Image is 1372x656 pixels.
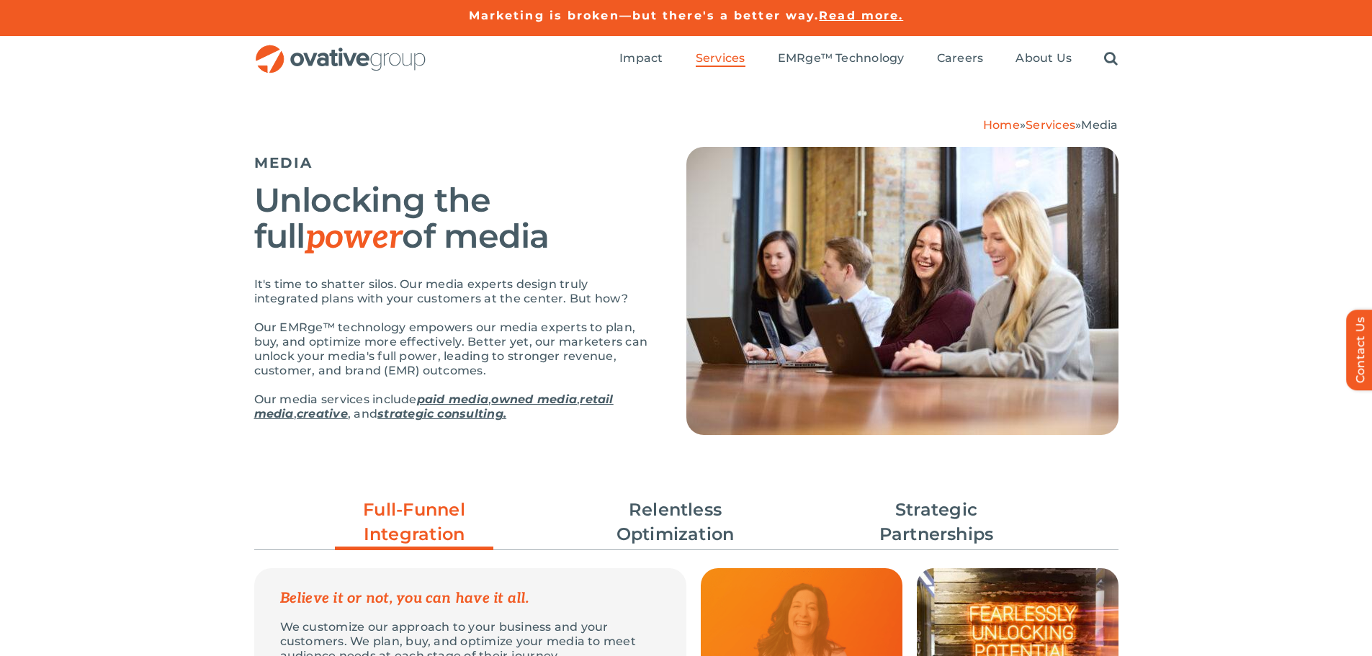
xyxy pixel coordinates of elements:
[937,51,984,66] span: Careers
[254,320,650,378] p: Our EMRge™ technology empowers our media experts to plan, buy, and optimize more effectively. Bet...
[305,217,403,258] em: power
[1026,118,1075,132] a: Services
[619,36,1118,82] nav: Menu
[469,9,820,22] a: Marketing is broken—but there's a better way.
[335,498,493,554] a: Full-Funnel Integration
[377,407,506,421] a: strategic consulting.
[254,392,650,421] p: Our media services include , , , , and
[254,182,650,256] h2: Unlocking the full of media
[686,147,1118,435] img: Media – Hero
[254,490,1118,554] ul: Post Filters
[491,392,577,406] a: owned media
[819,9,903,22] a: Read more.
[254,277,650,306] p: It's time to shatter silos. Our media experts design truly integrated plans with your customers a...
[417,392,488,406] a: paid media
[1015,51,1072,66] span: About Us
[778,51,905,67] a: EMRge™ Technology
[619,51,663,66] span: Impact
[280,591,660,606] p: Believe it or not, you can have it all.
[596,498,755,547] a: Relentless Optimization
[983,118,1020,132] a: Home
[1104,51,1118,67] a: Search
[619,51,663,67] a: Impact
[983,118,1118,132] span: » »
[1081,118,1118,132] span: Media
[254,392,614,421] a: retail media
[778,51,905,66] span: EMRge™ Technology
[857,498,1015,547] a: Strategic Partnerships
[937,51,984,67] a: Careers
[297,407,348,421] a: creative
[254,154,650,171] h5: MEDIA
[254,43,427,57] a: OG_Full_horizontal_RGB
[696,51,745,67] a: Services
[696,51,745,66] span: Services
[1015,51,1072,67] a: About Us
